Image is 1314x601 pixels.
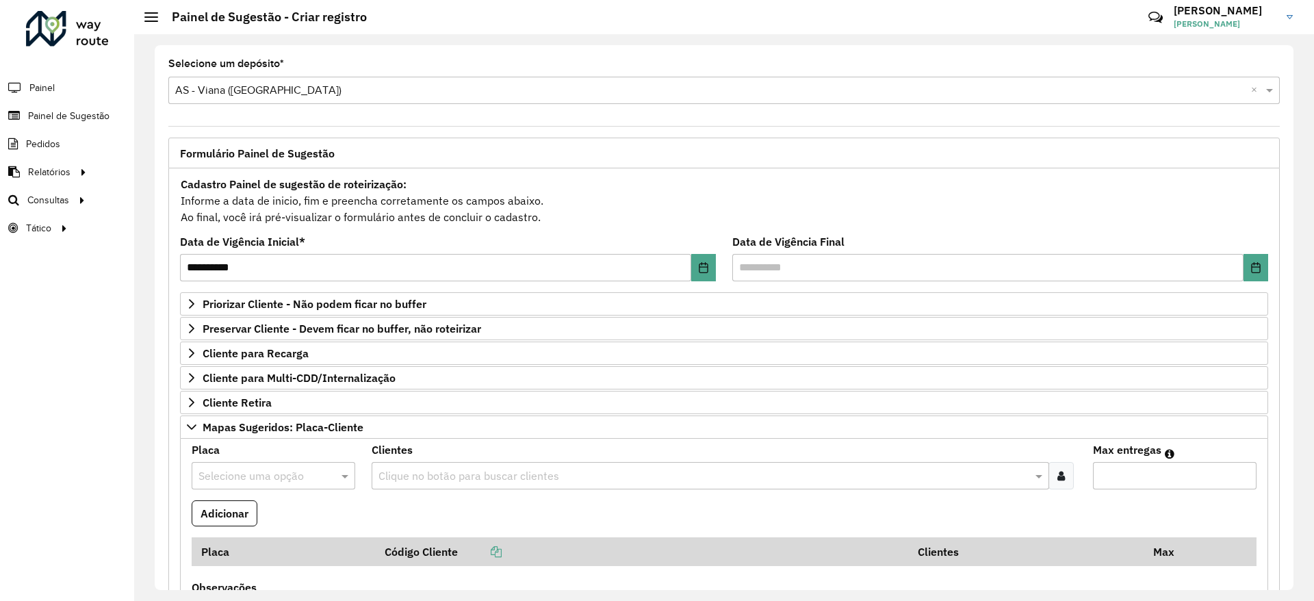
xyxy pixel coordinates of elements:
[27,193,69,207] span: Consultas
[458,545,502,559] a: Copiar
[1165,448,1174,459] em: Máximo de clientes que serão colocados na mesma rota com os clientes informados
[192,579,257,596] label: Observações
[203,348,309,359] span: Cliente para Recarga
[1251,82,1263,99] span: Clear all
[909,537,1144,566] th: Clientes
[192,500,257,526] button: Adicionar
[203,397,272,408] span: Cliente Retira
[1244,254,1268,281] button: Choose Date
[29,81,55,95] span: Painel
[203,298,426,309] span: Priorizar Cliente - Não podem ficar no buffer
[732,233,845,250] label: Data de Vigência Final
[26,221,51,235] span: Tático
[1174,18,1276,30] span: [PERSON_NAME]
[180,175,1268,226] div: Informe a data de inicio, fim e preencha corretamente os campos abaixo. Ao final, você irá pré-vi...
[203,323,481,334] span: Preservar Cliente - Devem ficar no buffer, não roteirizar
[180,415,1268,439] a: Mapas Sugeridos: Placa-Cliente
[180,391,1268,414] a: Cliente Retira
[1093,442,1161,458] label: Max entregas
[28,109,109,123] span: Painel de Sugestão
[180,148,335,159] span: Formulário Painel de Sugestão
[1141,3,1170,32] a: Contato Rápido
[180,317,1268,340] a: Preservar Cliente - Devem ficar no buffer, não roteirizar
[376,537,909,566] th: Código Cliente
[1144,537,1198,566] th: Max
[180,233,305,250] label: Data de Vigência Inicial
[1174,4,1276,17] h3: [PERSON_NAME]
[180,342,1268,365] a: Cliente para Recarga
[168,55,284,72] label: Selecione um depósito
[192,442,220,458] label: Placa
[192,537,376,566] th: Placa
[26,137,60,151] span: Pedidos
[691,254,716,281] button: Choose Date
[372,442,413,458] label: Clientes
[180,366,1268,389] a: Cliente para Multi-CDD/Internalização
[28,165,70,179] span: Relatórios
[180,292,1268,316] a: Priorizar Cliente - Não podem ficar no buffer
[158,10,367,25] h2: Painel de Sugestão - Criar registro
[203,372,396,383] span: Cliente para Multi-CDD/Internalização
[203,422,363,433] span: Mapas Sugeridos: Placa-Cliente
[181,177,407,191] strong: Cadastro Painel de sugestão de roteirização:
